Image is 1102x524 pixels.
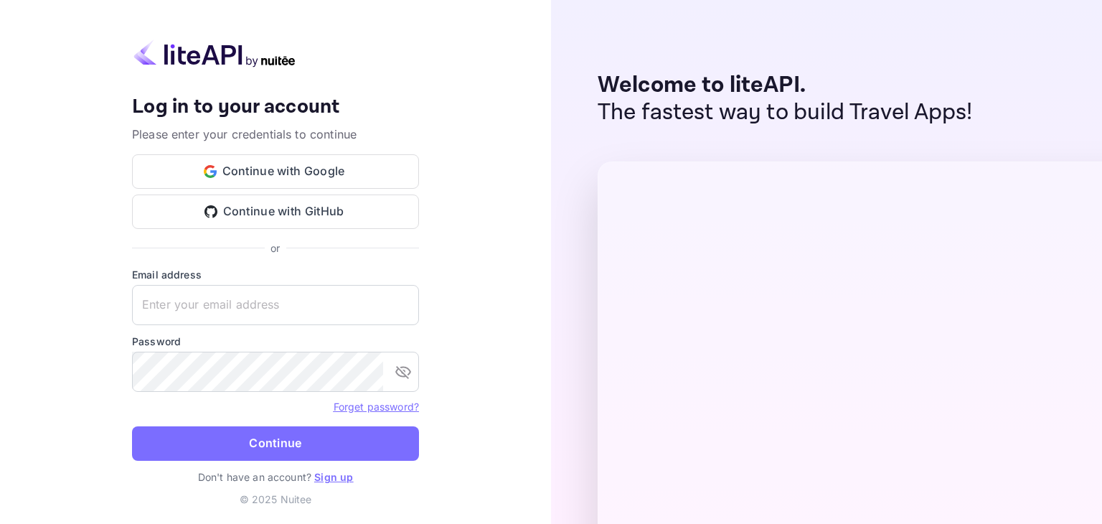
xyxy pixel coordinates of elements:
p: Welcome to liteAPI. [598,72,973,99]
p: Please enter your credentials to continue [132,126,419,143]
p: © 2025 Nuitee [240,492,312,507]
a: Sign up [314,471,353,483]
h4: Log in to your account [132,95,419,120]
label: Email address [132,267,419,282]
button: Continue with Google [132,154,419,189]
button: Continue with GitHub [132,195,419,229]
img: liteapi [132,39,297,67]
button: Continue [132,426,419,461]
a: Forget password? [334,401,419,413]
input: Enter your email address [132,285,419,325]
a: Forget password? [334,399,419,413]
p: or [270,240,280,256]
p: The fastest way to build Travel Apps! [598,99,973,126]
p: Don't have an account? [132,469,419,485]
label: Password [132,334,419,349]
button: toggle password visibility [389,357,418,386]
